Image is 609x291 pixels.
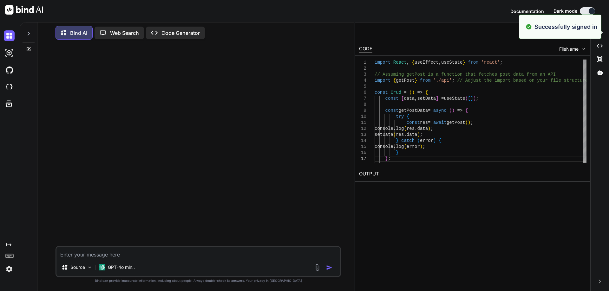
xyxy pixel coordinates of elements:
[359,144,366,150] div: 15
[422,144,425,149] span: ;
[359,150,366,156] div: 16
[433,120,447,125] span: await
[457,108,462,113] span: =>
[5,5,43,15] img: Bind AI
[417,90,422,95] span: =>
[396,126,404,131] span: log
[415,60,439,65] span: useEffect
[375,90,388,95] span: const
[417,138,420,143] span: (
[447,120,465,125] span: getPost
[87,265,92,270] img: Pick Models
[465,120,468,125] span: (
[4,82,15,92] img: cloudideIcon
[393,126,396,131] span: .
[385,108,398,113] span: const
[375,72,508,77] span: // Assuming getPost is a function that fetches pos
[359,96,366,102] div: 7
[406,120,420,125] span: const
[441,96,444,101] span: =
[314,264,321,271] img: attachment
[359,78,366,84] div: 4
[452,78,454,83] span: ;
[508,72,556,77] span: t data from an API
[99,264,105,270] img: GPT-4o mini
[406,126,414,131] span: res
[457,78,588,83] span: // Adjust the import based on your file structure
[406,144,420,149] span: error
[417,126,428,131] span: data
[359,72,366,78] div: 3
[359,60,366,66] div: 1
[108,264,135,270] p: GPT-4o min..
[436,96,438,101] span: ]
[433,108,447,113] span: async
[359,120,366,126] div: 11
[4,65,15,75] img: githubDark
[4,30,15,41] img: darkChat
[473,96,476,101] span: )
[396,150,398,155] span: }
[412,90,414,95] span: )
[420,120,428,125] span: res
[415,126,417,131] span: .
[428,120,430,125] span: =
[462,60,465,65] span: }
[444,96,465,101] span: useState
[452,108,454,113] span: )
[510,9,544,14] span: Documentation
[481,60,500,65] span: 'react'
[404,126,406,131] span: (
[468,120,470,125] span: )
[375,60,390,65] span: import
[404,144,406,149] span: (
[404,132,406,137] span: .
[56,278,341,283] p: Bind can provide inaccurate information, including about people. Always double-check its answers....
[412,60,414,65] span: {
[468,60,479,65] span: from
[388,156,390,161] span: ;
[359,45,372,53] div: CODE
[476,96,478,101] span: ;
[430,126,433,131] span: ;
[441,60,462,65] span: useState
[526,22,532,31] img: alert
[70,29,87,37] p: Bind AI
[396,114,404,119] span: try
[359,108,366,114] div: 9
[375,78,390,83] span: import
[409,90,412,95] span: (
[420,78,431,83] span: from
[415,78,417,83] span: }
[404,90,406,95] span: =
[468,96,470,101] span: [
[438,138,441,143] span: {
[465,96,468,101] span: (
[415,96,417,101] span: ,
[359,84,366,90] div: 5
[401,96,404,101] span: [
[581,46,586,52] img: chevron down
[428,108,430,113] span: =
[359,102,366,108] div: 8
[396,78,415,83] span: getPost
[420,138,433,143] span: error
[4,47,15,58] img: darkAi-studio
[417,132,420,137] span: )
[359,114,366,120] div: 10
[359,126,366,132] div: 12
[385,156,388,161] span: }
[375,126,393,131] span: console
[559,46,579,52] span: FileName
[375,132,393,137] span: setData
[406,60,409,65] span: ,
[393,60,406,65] span: React
[438,60,441,65] span: ,
[433,78,452,83] span: './api'
[161,29,200,37] p: Code Generator
[359,90,366,96] div: 6
[425,90,428,95] span: {
[4,264,15,275] img: settings
[396,132,404,137] span: res
[355,167,590,181] h2: OUTPUT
